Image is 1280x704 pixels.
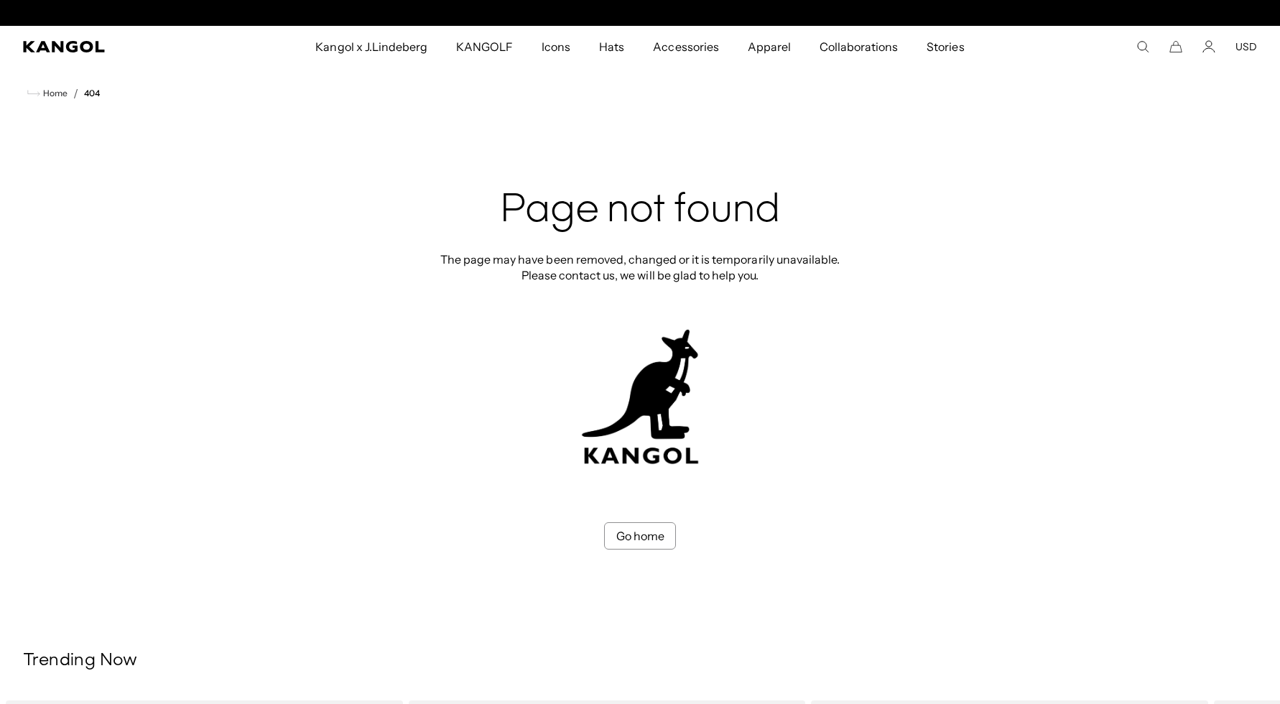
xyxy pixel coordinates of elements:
span: Home [40,88,68,98]
a: Collaborations [805,26,912,68]
div: Announcement [492,7,788,19]
a: Apparel [733,26,805,68]
summary: Search here [1136,40,1149,53]
a: Accessories [639,26,733,68]
a: Account [1202,40,1215,53]
button: Cart [1169,40,1182,53]
a: Stories [912,26,978,68]
a: Home [27,87,68,100]
button: USD [1235,40,1257,53]
span: Hats [599,26,624,68]
span: Stories [927,26,964,68]
span: Accessories [653,26,718,68]
a: Go home [604,522,676,550]
a: Kangol [23,41,208,52]
a: Kangol x J.Lindeberg [301,26,442,68]
span: Icons [542,26,570,68]
span: Apparel [748,26,791,68]
li: / [68,85,78,102]
a: Hats [585,26,639,68]
h2: Page not found [436,188,844,234]
h3: Trending Now [23,650,1257,672]
a: 404 [84,88,100,98]
slideshow-component: Announcement bar [492,7,788,19]
span: Kangol x J.Lindeberg [315,26,427,68]
a: KANGOLF [442,26,527,68]
span: KANGOLF [456,26,513,68]
a: Icons [527,26,585,68]
p: The page may have been removed, changed or it is temporarily unavailable. Please contact us, we w... [436,251,844,283]
div: 1 of 2 [492,7,788,19]
img: kangol-404-logo.jpg [579,329,701,465]
span: Collaborations [820,26,898,68]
